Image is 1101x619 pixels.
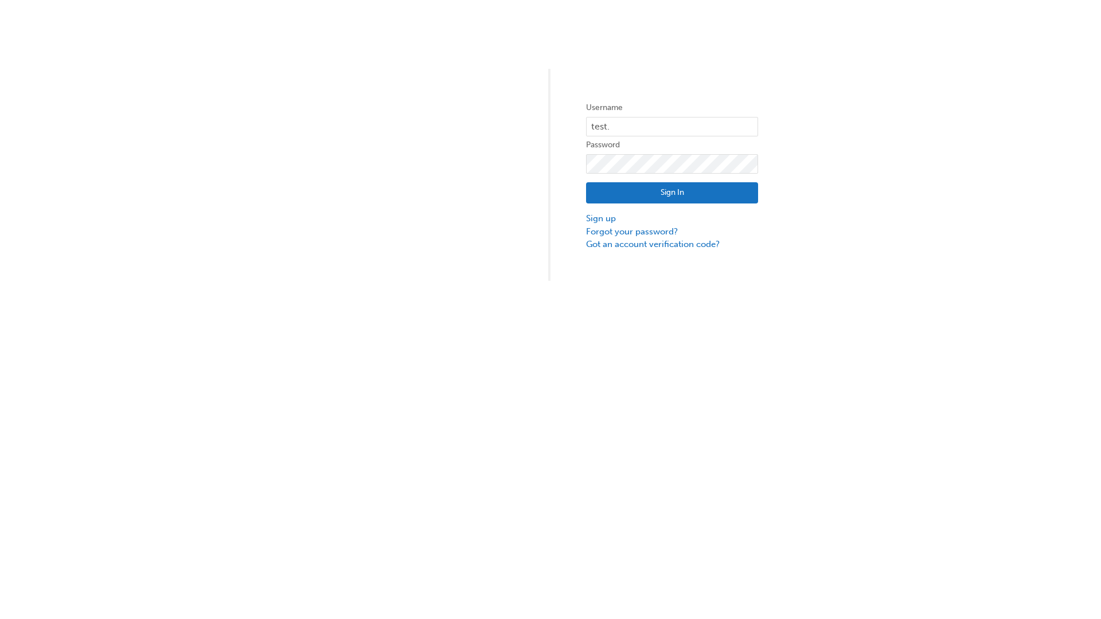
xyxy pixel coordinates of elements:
[586,225,758,238] a: Forgot your password?
[586,212,758,225] a: Sign up
[586,182,758,204] button: Sign In
[586,138,758,152] label: Password
[586,101,758,115] label: Username
[586,238,758,251] a: Got an account verification code?
[586,117,758,136] input: Username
